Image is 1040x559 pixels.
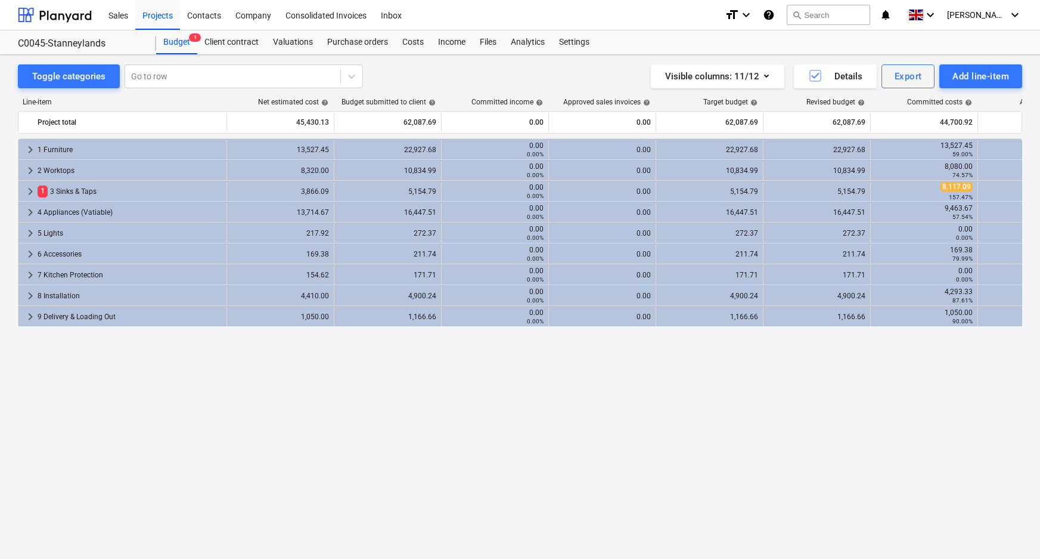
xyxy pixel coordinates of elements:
[794,64,877,88] button: Details
[956,276,973,283] small: 0.00%
[32,69,105,84] div: Toggle categories
[339,113,436,132] div: 62,087.69
[554,313,651,321] div: 0.00
[661,146,758,154] div: 22,927.68
[23,268,38,282] span: keyboard_arrow_right
[38,113,222,132] div: Project total
[661,229,758,237] div: 272.37
[156,30,197,54] a: Budget1
[963,99,972,106] span: help
[471,98,543,106] div: Committed income
[952,69,1009,84] div: Add line-item
[939,64,1022,88] button: Add line-item
[446,225,544,242] div: 0.00
[197,30,266,54] div: Client contract
[552,30,597,54] a: Settings
[661,187,758,196] div: 5,154.79
[768,292,865,300] div: 4,900.24
[232,187,329,196] div: 3,866.09
[1008,8,1022,22] i: keyboard_arrow_down
[38,161,222,180] div: 2 Worktops
[258,98,328,106] div: Net estimated cost
[952,214,973,220] small: 57.54%
[876,267,973,283] div: 0.00
[23,226,38,240] span: keyboard_arrow_right
[446,204,544,221] div: 0.00
[23,143,38,157] span: keyboard_arrow_right
[554,250,651,258] div: 0.00
[320,30,395,54] a: Purchase orders
[980,502,1040,559] div: Chat Widget
[339,292,436,300] div: 4,900.24
[446,267,544,283] div: 0.00
[446,162,544,179] div: 0.00
[232,166,329,175] div: 8,320.00
[23,205,38,220] span: keyboard_arrow_right
[665,69,770,84] div: Visible columns : 11/12
[527,151,544,157] small: 0.00%
[38,265,222,285] div: 7 Kitchen Protection
[533,99,543,106] span: help
[923,8,937,22] i: keyboard_arrow_down
[661,113,758,132] div: 62,087.69
[156,30,197,54] div: Budget
[956,234,973,241] small: 0.00%
[787,5,870,25] button: Search
[339,166,436,175] div: 10,834.99
[748,99,758,106] span: help
[554,166,651,175] div: 0.00
[554,113,651,132] div: 0.00
[952,255,973,262] small: 79.99%
[880,8,892,22] i: notifications
[651,64,784,88] button: Visible columns:11/12
[661,208,758,217] div: 16,447.51
[554,229,651,237] div: 0.00
[342,98,436,106] div: Budget submitted to client
[38,307,222,326] div: 9 Delivery & Loading Out
[768,250,865,258] div: 211.74
[641,99,650,106] span: help
[940,182,973,192] span: 8,117.09
[232,146,329,154] div: 13,527.45
[949,194,973,200] small: 157.47%
[232,292,329,300] div: 4,410.00
[527,297,544,304] small: 0.00%
[446,288,544,304] div: 0.00
[232,271,329,279] div: 154.62
[446,183,544,200] div: 0.00
[426,99,436,106] span: help
[527,318,544,325] small: 0.00%
[446,308,544,325] div: 0.00
[947,10,1007,20] span: [PERSON_NAME]
[446,113,544,132] div: 0.00
[768,229,865,237] div: 272.37
[739,8,753,22] i: keyboard_arrow_down
[339,208,436,217] div: 16,447.51
[554,187,651,196] div: 0.00
[339,271,436,279] div: 171.71
[232,313,329,321] div: 1,050.00
[768,313,865,321] div: 1,166.66
[232,250,329,258] div: 169.38
[563,98,650,106] div: Approved sales invoices
[23,184,38,199] span: keyboard_arrow_right
[232,229,329,237] div: 217.92
[554,292,651,300] div: 0.00
[876,141,973,158] div: 13,527.45
[339,229,436,237] div: 272.37
[855,99,865,106] span: help
[952,172,973,178] small: 74.57%
[38,203,222,222] div: 4 Appliances (Vatiable)
[881,64,935,88] button: Export
[189,33,201,42] span: 1
[23,310,38,324] span: keyboard_arrow_right
[431,30,473,54] div: Income
[768,271,865,279] div: 171.71
[952,297,973,304] small: 87.61%
[808,69,862,84] div: Details
[876,204,973,221] div: 9,463.67
[395,30,431,54] a: Costs
[768,208,865,217] div: 16,447.51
